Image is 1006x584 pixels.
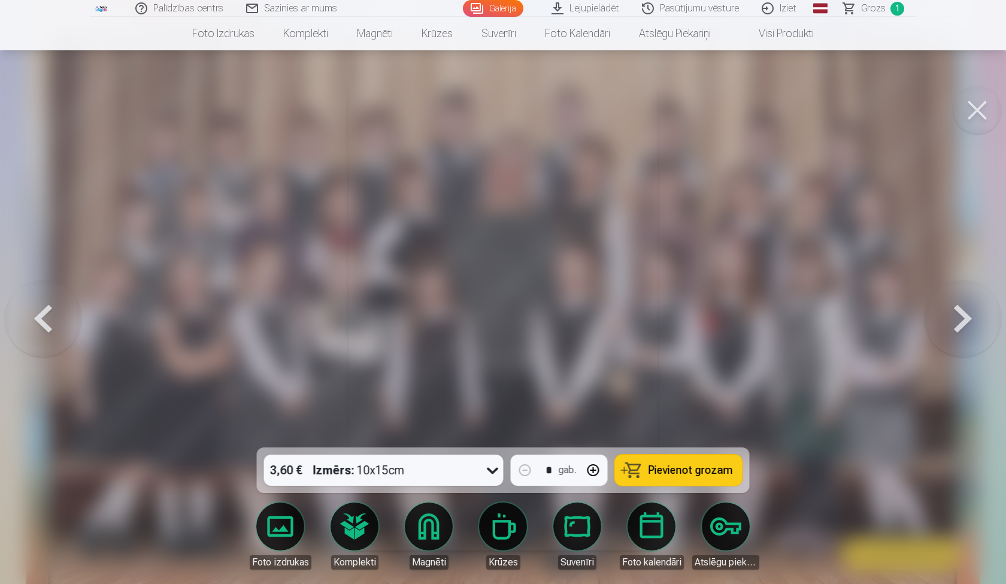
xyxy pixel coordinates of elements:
div: Foto kalendāri [620,555,684,570]
a: Foto kalendāri [531,17,625,50]
div: Krūzes [486,555,520,570]
span: 1 [890,2,904,16]
a: Suvenīri [544,503,611,570]
a: Krūzes [407,17,467,50]
a: Atslēgu piekariņi [625,17,725,50]
a: Foto izdrukas [247,503,314,570]
a: Suvenīri [467,17,531,50]
a: Visi produkti [725,17,828,50]
img: /fa1 [95,5,108,12]
span: Pievienot grozam [649,465,733,476]
div: Magnēti [410,555,449,570]
div: Suvenīri [558,555,596,570]
a: Foto kalendāri [618,503,685,570]
div: gab. [559,463,577,477]
a: Komplekti [321,503,388,570]
a: Atslēgu piekariņi [692,503,759,570]
div: Komplekti [331,555,378,570]
button: Pievienot grozam [615,455,743,486]
div: 3,60 € [264,455,308,486]
a: Foto izdrukas [178,17,269,50]
div: Foto izdrukas [250,555,311,570]
a: Krūzes [469,503,537,570]
a: Magnēti [343,17,407,50]
strong: Izmērs : [313,462,354,479]
div: Atslēgu piekariņi [692,555,759,570]
a: Komplekti [269,17,343,50]
div: 10x15cm [313,455,405,486]
span: Grozs [861,1,886,16]
a: Magnēti [395,503,462,570]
